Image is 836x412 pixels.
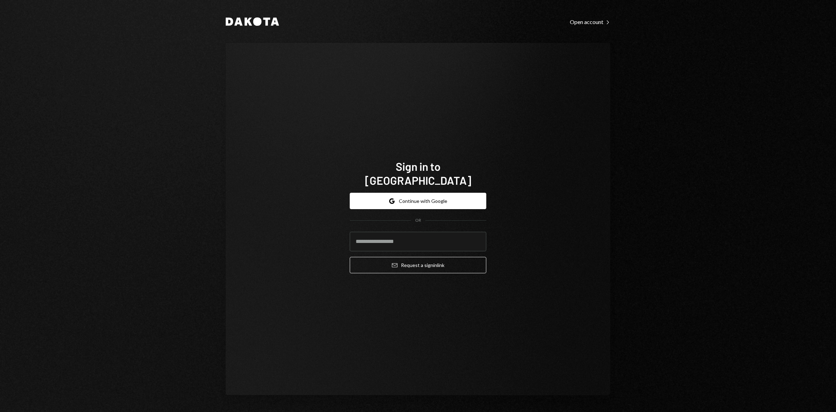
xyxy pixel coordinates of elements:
button: Request a signinlink [350,257,486,273]
div: OR [415,218,421,223]
button: Continue with Google [350,193,486,209]
h1: Sign in to [GEOGRAPHIC_DATA] [350,159,486,187]
a: Open account [570,18,610,25]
